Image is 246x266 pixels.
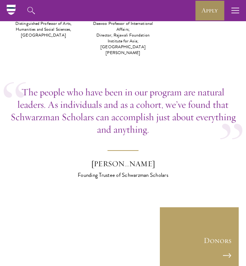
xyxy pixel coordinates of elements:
p: The people who have been in our program are natural leaders. As individuals and as a cohort, we’v... [7,86,239,136]
div: Founding Trustee of Schwarzman Scholars [59,171,187,180]
div: [PERSON_NAME] [59,159,187,168]
div: Distinguished Professor of Arts, Humanities and Social Sciences, [GEOGRAPHIC_DATA] [11,21,76,38]
div: Daewoo Professor of International Affairs; Director, Rajawali Foundation Institute for Asia; [GEO... [91,21,155,56]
